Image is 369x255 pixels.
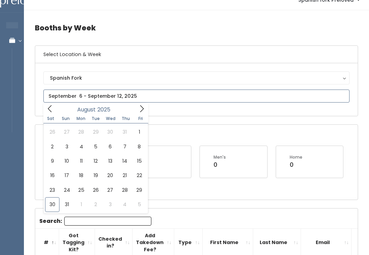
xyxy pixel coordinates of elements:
[39,217,151,226] label: Search:
[88,197,103,212] span: September 2, 2025
[290,160,302,169] div: 0
[35,46,358,63] h6: Select Location & Week
[88,168,103,183] span: August 19, 2025
[64,217,151,226] input: Search:
[103,154,118,168] span: August 13, 2025
[74,168,88,183] span: August 18, 2025
[58,117,73,121] span: Sun
[59,168,74,183] span: August 17, 2025
[214,154,226,160] div: Men's
[50,74,343,82] div: Spanish Fork
[88,117,103,121] span: Tue
[59,183,74,197] span: August 24, 2025
[132,154,146,168] span: August 15, 2025
[118,197,132,212] span: September 4, 2025
[103,117,118,121] span: Wed
[45,139,59,154] span: August 2, 2025
[118,154,132,168] span: August 14, 2025
[74,154,88,168] span: August 11, 2025
[43,71,350,84] button: Spanish Fork
[118,117,133,121] span: Thu
[59,197,74,212] span: August 31, 2025
[88,139,103,154] span: August 5, 2025
[77,107,96,112] span: August
[132,168,146,183] span: August 22, 2025
[96,105,116,114] input: Year
[103,125,118,139] span: July 30, 2025
[45,183,59,197] span: August 23, 2025
[103,183,118,197] span: August 27, 2025
[118,168,132,183] span: August 21, 2025
[74,139,88,154] span: August 4, 2025
[103,168,118,183] span: August 20, 2025
[103,197,118,212] span: September 3, 2025
[132,125,146,139] span: August 1, 2025
[59,154,74,168] span: August 10, 2025
[214,160,226,169] div: 0
[290,154,302,160] div: Home
[133,117,148,121] span: Fri
[88,154,103,168] span: August 12, 2025
[103,139,118,154] span: August 6, 2025
[45,197,59,212] span: August 30, 2025
[35,18,358,37] h4: Booths by Week
[45,125,59,139] span: July 26, 2025
[118,125,132,139] span: July 31, 2025
[74,183,88,197] span: August 25, 2025
[74,125,88,139] span: July 28, 2025
[73,117,88,121] span: Mon
[118,183,132,197] span: August 28, 2025
[132,139,146,154] span: August 8, 2025
[88,125,103,139] span: July 29, 2025
[132,197,146,212] span: September 5, 2025
[59,125,74,139] span: July 27, 2025
[132,183,146,197] span: August 29, 2025
[88,183,103,197] span: August 26, 2025
[59,139,74,154] span: August 3, 2025
[118,139,132,154] span: August 7, 2025
[45,168,59,183] span: August 16, 2025
[45,154,59,168] span: August 9, 2025
[43,90,350,103] input: September 6 - September 12, 2025
[43,117,58,121] span: Sat
[74,197,88,212] span: September 1, 2025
